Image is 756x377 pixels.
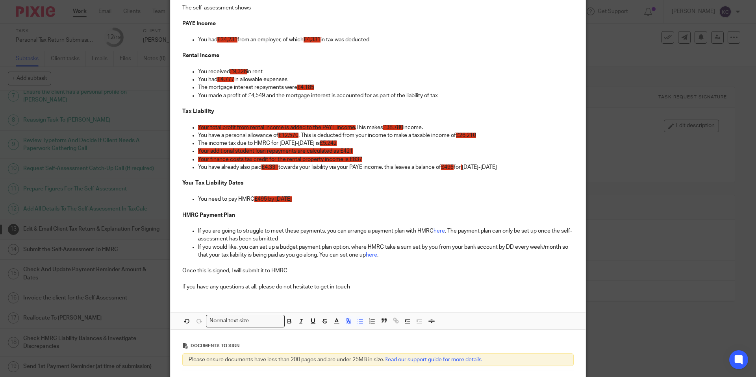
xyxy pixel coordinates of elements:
span: £9,326 [230,69,247,74]
span: £5,242 [320,140,337,146]
span: Normal text size [208,317,251,325]
input: Search for option [252,317,280,325]
a: here [434,228,445,234]
span: Your total profit from rental income is added to the PAYE income. [198,125,356,130]
strong: HMRC Payment Plan [182,213,235,218]
p: Once this is signed, I will submit it to HMRC [182,267,574,275]
p: You made a profit of £4,549 and the mortgage interest is accounted for as part of the liability o... [198,92,574,100]
a: here [366,252,377,258]
p: If you would like, you can set up a budget payment plan option, where HMRC take a sum set by you ... [198,243,574,259]
a: Read our support guide for more details [384,357,482,362]
span: Your additional student loan repayments are calculated as £421 [198,148,353,154]
span: £495 [441,164,454,170]
p: This makes income. [198,124,574,131]
p: If you are going to struggle to meet these payments, you can arrange a payment plan with HMRC . T... [198,227,574,243]
span: Documents to sign [191,344,239,348]
p: The income tax due to HMRC for [DATE]-[DATE] is [198,139,574,147]
div: Please ensure documents have less than 200 pages and are under 25MB in size. [182,353,574,366]
p: You received in rent [198,68,574,76]
p: You had in allowable expenses [198,76,574,83]
span: £26,210 [456,133,476,138]
p: The mortgage interest repayments were [198,83,574,91]
span: £495 by [DATE] [254,196,292,202]
span: £4,777 [217,77,234,82]
p: If you have any questions at all, please do not hesitate to get in touch [182,283,574,291]
span: Your finance costs tax credit for the rental property income is £837 [198,157,362,162]
strong: Tax Liability [182,109,214,114]
span: £38,780 [383,125,403,130]
strong: Your Tax Liability Dates [182,180,243,186]
p: You have a personal allowance of . This is deducted from your income to make a taxable income of [198,131,574,139]
p: You need to pay HMRC [198,195,574,203]
span: £12,570 [278,133,298,138]
p: You have already also paid towards your liability via your PAYE income, this leaves a balance of ... [198,163,574,171]
div: Search for option [206,315,285,327]
span: £4,185 [297,85,314,90]
span: £4,331 [261,164,278,170]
